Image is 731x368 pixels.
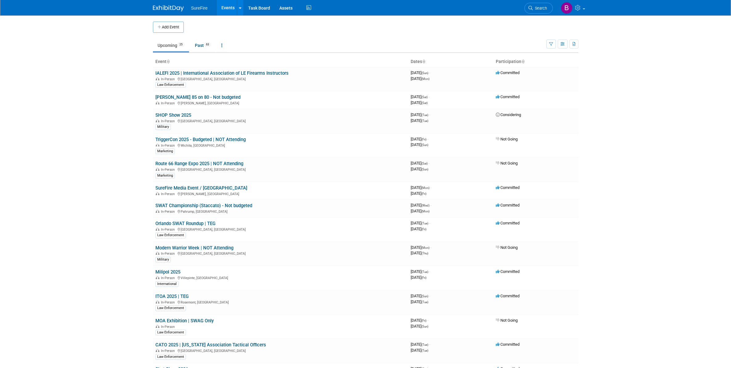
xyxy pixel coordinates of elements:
[421,295,428,298] span: (Sun)
[155,124,171,130] div: Military
[421,325,428,328] span: (Sun)
[496,318,518,323] span: Not Going
[155,318,214,324] a: MOA Exhibition | SWAG Only
[161,228,177,232] span: In-Person
[421,186,429,190] span: (Mon)
[496,245,518,250] span: Not Going
[411,185,431,190] span: [DATE]
[411,70,430,75] span: [DATE]
[429,94,429,99] span: -
[411,167,428,171] span: [DATE]
[155,148,175,154] div: Marketing
[411,137,428,141] span: [DATE]
[155,76,406,81] div: [GEOGRAPHIC_DATA], [GEOGRAPHIC_DATA]
[429,221,430,225] span: -
[421,143,428,147] span: (Sun)
[421,113,428,117] span: (Tue)
[411,191,426,196] span: [DATE]
[411,227,426,231] span: [DATE]
[161,119,177,123] span: In-Person
[533,6,547,10] span: Search
[411,203,431,207] span: [DATE]
[430,203,431,207] span: -
[156,119,159,122] img: In-Person Event
[155,232,186,238] div: Law Enforcement
[166,59,170,64] a: Sort by Event Name
[155,167,406,172] div: [GEOGRAPHIC_DATA], [GEOGRAPHIC_DATA]
[411,245,431,250] span: [DATE]
[411,209,429,213] span: [DATE]
[421,95,428,99] span: (Sat)
[155,299,406,304] div: Rosemont, [GEOGRAPHIC_DATA]
[411,299,428,304] span: [DATE]
[161,349,177,353] span: In-Person
[421,300,428,304] span: (Tue)
[421,228,426,231] span: (Fri)
[155,227,406,232] div: [GEOGRAPHIC_DATA], [GEOGRAPHIC_DATA]
[421,319,426,322] span: (Fri)
[421,138,426,141] span: (Fri)
[421,270,428,274] span: (Tue)
[411,100,428,105] span: [DATE]
[161,168,177,172] span: In-Person
[421,162,428,165] span: (Sat)
[155,209,406,214] div: Pahrump, [GEOGRAPHIC_DATA]
[153,56,408,67] th: Event
[161,300,177,304] span: In-Person
[161,144,177,148] span: In-Person
[411,294,430,298] span: [DATE]
[421,77,429,81] span: (Mon)
[430,245,431,250] span: -
[155,348,406,353] div: [GEOGRAPHIC_DATA], [GEOGRAPHIC_DATA]
[155,245,233,251] a: Modern Warrior Week | NOT Attending
[155,269,180,275] a: Milipol 2025
[496,221,520,225] span: Committed
[411,251,428,255] span: [DATE]
[493,56,578,67] th: Participation
[429,70,430,75] span: -
[429,112,430,117] span: -
[156,300,159,303] img: In-Person Event
[421,210,429,213] span: (Mon)
[191,6,208,10] span: SureFire
[411,142,428,147] span: [DATE]
[156,325,159,328] img: In-Person Event
[155,118,406,123] div: [GEOGRAPHIC_DATA], [GEOGRAPHIC_DATA]
[161,101,177,105] span: In-Person
[429,161,429,165] span: -
[155,257,171,262] div: Military
[421,101,428,105] span: (Sat)
[155,354,186,360] div: Law Enforcement
[155,281,179,287] div: International
[204,42,211,47] span: 63
[155,203,252,208] a: SWAT Championship (Staccato) - Not budgeted
[429,269,430,274] span: -
[411,269,430,274] span: [DATE]
[421,343,428,346] span: (Tue)
[161,210,177,214] span: In-Person
[161,192,177,196] span: In-Person
[496,94,520,99] span: Committed
[155,342,266,348] a: CATO 2025 | [US_STATE] Association Tactical Officers
[411,348,428,353] span: [DATE]
[430,185,431,190] span: -
[496,342,520,347] span: Committed
[411,324,428,328] span: [DATE]
[496,137,518,141] span: Not Going
[421,349,428,352] span: (Tue)
[155,100,406,105] div: [PERSON_NAME], [GEOGRAPHIC_DATA]
[408,56,493,67] th: Dates
[156,210,159,213] img: In-Person Event
[153,5,184,11] img: ExhibitDay
[155,305,186,311] div: Law Enforcement
[155,82,186,88] div: Law Enforcement
[429,294,430,298] span: -
[421,276,426,279] span: (Fri)
[156,77,159,80] img: In-Person Event
[421,252,428,255] span: (Thu)
[411,318,428,323] span: [DATE]
[411,94,429,99] span: [DATE]
[155,275,406,280] div: Villepinte, [GEOGRAPHIC_DATA]
[156,192,159,195] img: In-Person Event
